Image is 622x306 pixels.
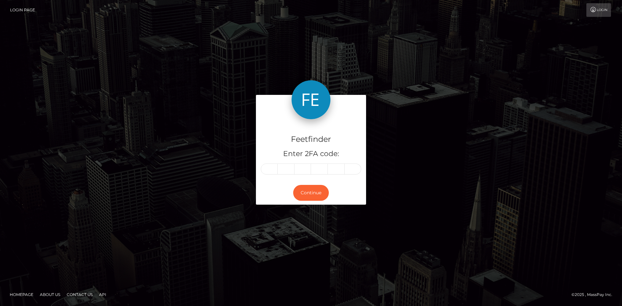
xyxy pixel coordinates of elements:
[64,289,95,300] a: Contact Us
[292,80,330,119] img: Feetfinder
[586,3,611,17] a: Login
[97,289,109,300] a: API
[37,289,63,300] a: About Us
[10,3,35,17] a: Login Page
[261,149,361,159] h5: Enter 2FA code:
[293,185,329,201] button: Continue
[571,291,617,298] div: © 2025 , MassPay Inc.
[261,134,361,145] h4: Feetfinder
[7,289,36,300] a: Homepage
